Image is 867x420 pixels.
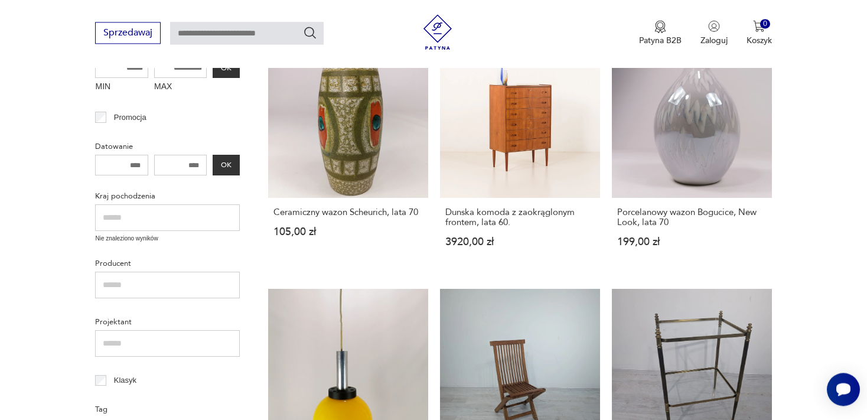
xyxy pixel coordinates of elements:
[268,38,428,270] a: Ceramiczny wazon Scheurich, lata 70Ceramiczny wazon Scheurich, lata 70105,00 zł
[95,403,240,416] p: Tag
[827,373,860,406] iframe: Smartsupp widget button
[273,227,423,237] p: 105,00 zł
[95,78,148,97] label: MIN
[639,35,682,46] p: Patyna B2B
[420,14,455,50] img: Patyna - sklep z meblami i dekoracjami vintage
[654,20,666,33] img: Ikona medalu
[303,25,317,40] button: Szukaj
[445,237,595,247] p: 3920,00 zł
[273,207,423,217] h3: Ceramiczny wazon Scheurich, lata 70
[612,38,772,270] a: Porcelanowy wazon Bogucice, New Look, lata 70Porcelanowy wazon Bogucice, New Look, lata 70199,00 zł
[747,20,772,46] button: 0Koszyk
[639,20,682,46] button: Patyna B2B
[213,155,240,175] button: OK
[114,111,146,124] p: Promocja
[747,35,772,46] p: Koszyk
[95,30,161,38] a: Sprzedawaj
[445,207,595,227] h3: Dunska komoda z zaokrąglonym frontem, lata 60.
[700,20,728,46] button: Zaloguj
[440,38,600,270] a: Dunska komoda z zaokrąglonym frontem, lata 60.Dunska komoda z zaokrąglonym frontem, lata 60.3920,...
[95,315,240,328] p: Projektant
[617,237,767,247] p: 199,00 zł
[95,22,161,44] button: Sprzedawaj
[95,257,240,270] p: Producent
[617,207,767,227] h3: Porcelanowy wazon Bogucice, New Look, lata 70
[95,234,240,243] p: Nie znaleziono wyników
[700,35,728,46] p: Zaloguj
[639,20,682,46] a: Ikona medaluPatyna B2B
[154,78,207,97] label: MAX
[760,19,770,29] div: 0
[95,140,240,153] p: Datowanie
[95,190,240,203] p: Kraj pochodzenia
[708,20,720,32] img: Ikonka użytkownika
[753,20,765,32] img: Ikona koszyka
[114,374,136,387] p: Klasyk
